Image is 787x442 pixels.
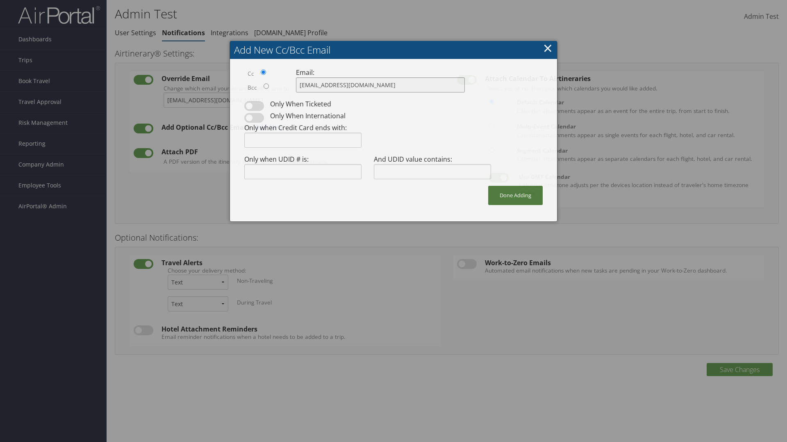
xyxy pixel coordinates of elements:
[264,99,549,109] div: Only When Ticketed
[290,68,471,99] div: Email:
[238,123,368,154] div: Only when Credit Card ends with:
[264,111,549,121] div: Only When International
[238,154,368,186] div: Only when UDID # is:
[248,83,257,92] label: Bcc
[368,154,497,186] div: And UDID value contains:
[248,70,254,78] label: Cc
[488,186,543,205] button: Done Adding
[543,40,553,56] a: ×
[230,41,557,59] h2: Add New Cc/Bcc Email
